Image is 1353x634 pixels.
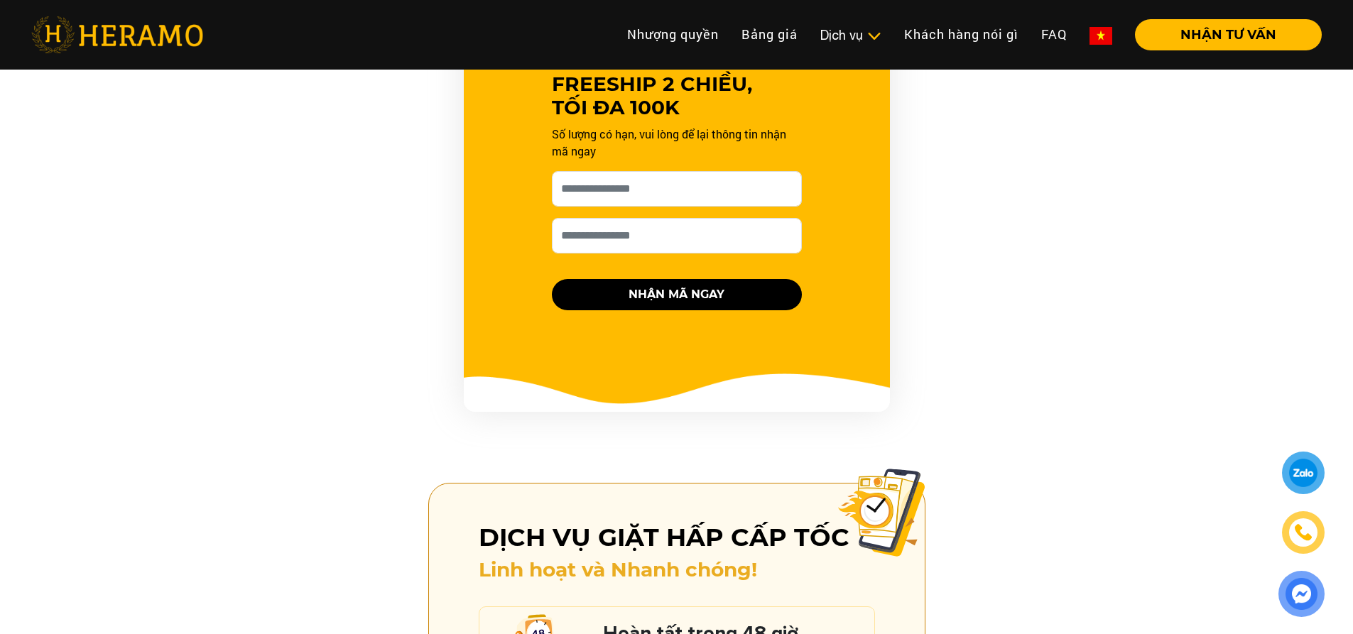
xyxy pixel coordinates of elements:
a: phone-icon [1283,513,1324,553]
button: NHẬN TƯ VẤN [1135,19,1322,50]
a: NHẬN TƯ VẤN [1124,28,1322,41]
button: NHẬN MÃ NGAY [552,279,802,310]
p: Số lượng có hạn, vui lòng để lại thông tin nhận mã ngay [552,126,802,160]
a: Bảng giá [730,19,809,50]
h3: Dịch vụ giặt hấp cấp tốc [479,523,875,552]
img: vn-flag.png [1090,27,1112,45]
a: FAQ [1030,19,1078,50]
img: heramo-logo.png [31,16,203,53]
a: Nhượng quyền [616,19,730,50]
div: Dịch vụ [820,26,881,45]
img: phone-icon [1293,523,1313,542]
img: subToggleIcon [866,29,881,43]
h3: FREESHIP 2 CHIỀU, TỐI ĐA 100K [552,72,802,120]
a: Khách hàng nói gì [893,19,1030,50]
h4: Linh hoạt và Nhanh chóng! [479,558,875,582]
